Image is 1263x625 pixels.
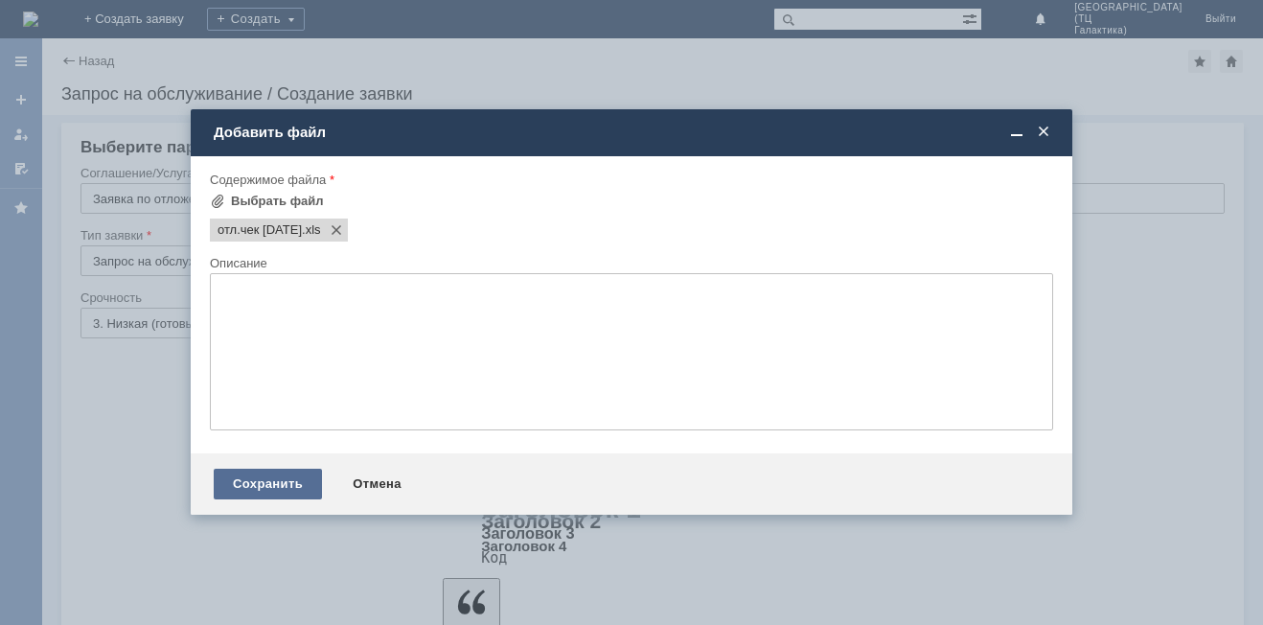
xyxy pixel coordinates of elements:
div: Выбрать файл [231,194,324,209]
span: отл.чек 25.08.25.xls [302,222,321,238]
span: Закрыть [1034,124,1053,141]
div: Содержимое файла [210,174,1049,186]
div: удалите пожалуйста отложенные чеки [8,8,280,23]
div: Добавить файл [214,124,1053,141]
span: Свернуть (Ctrl + M) [1007,124,1026,141]
div: Описание [210,257,1049,269]
span: отл.чек 25.08.25.xls [218,222,302,238]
